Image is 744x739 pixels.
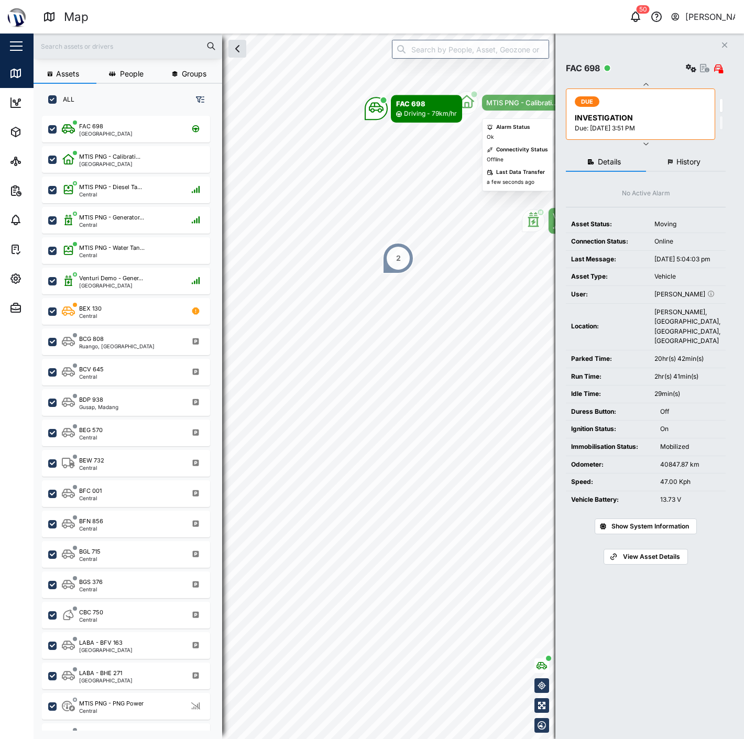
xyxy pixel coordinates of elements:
[571,477,650,487] div: Speed:
[654,272,720,282] div: Vehicle
[79,131,133,136] div: [GEOGRAPHIC_DATA]
[79,556,101,561] div: Central
[604,549,687,565] a: View Asset Details
[654,354,720,364] div: 20hr(s) 42min(s)
[654,372,720,382] div: 2hr(s) 41min(s)
[79,152,140,161] div: MTIS PNG - Calibrati...
[571,272,644,282] div: Asset Type:
[396,252,401,264] div: 2
[79,730,112,738] div: MTIS00329
[595,519,697,534] button: Show System Information
[553,211,629,221] div: Venturi Demo - Gener...
[654,307,720,346] div: [PERSON_NAME], [GEOGRAPHIC_DATA], [GEOGRAPHIC_DATA], [GEOGRAPHIC_DATA]
[404,109,457,119] div: Driving - 79km/hr
[571,219,644,229] div: Asset Status:
[79,495,102,501] div: Central
[660,424,720,434] div: On
[79,183,142,192] div: MTIS PNG - Diesel Ta...
[598,158,621,166] span: Details
[79,699,144,708] div: MTIS PNG - PNG Power
[79,244,145,252] div: MTIS PNG - Water Tan...
[27,126,60,138] div: Assets
[571,290,644,300] div: User:
[79,122,103,131] div: FAC 698
[79,456,104,465] div: BEW 732
[79,395,103,404] div: BDP 938
[496,146,548,154] div: Connectivity Status
[637,5,650,14] div: 50
[79,435,103,440] div: Central
[571,322,644,332] div: Location:
[34,34,744,739] canvas: Map
[487,156,504,164] div: Offline
[571,354,644,364] div: Parked Time:
[670,9,736,24] button: [PERSON_NAME]
[79,213,144,222] div: MTIS PNG - Generator...
[660,460,720,470] div: 40847.87 km
[571,460,650,470] div: Odometer:
[79,517,103,526] div: BFN 856
[571,389,644,399] div: Idle Time:
[611,519,689,534] span: Show System Information
[581,97,594,106] span: DUE
[496,168,545,177] div: Last Data Transfer
[79,365,104,374] div: BCV 645
[575,124,708,134] div: Due: [DATE] 3:51 PM
[571,442,650,452] div: Immobilisation Status:
[522,207,634,234] div: Map marker
[623,549,680,564] span: View Asset Details
[79,274,143,283] div: Venturi Demo - Gener...
[654,389,720,399] div: 29min(s)
[654,219,720,229] div: Moving
[660,442,720,452] div: Mobilized
[571,407,650,417] div: Duress Button:
[27,302,58,314] div: Admin
[79,404,118,410] div: Gusap, Madang
[79,283,143,288] div: [GEOGRAPHIC_DATA]
[79,344,155,349] div: Ruango, [GEOGRAPHIC_DATA]
[486,97,558,108] div: MTIS PNG - Calibrati...
[79,304,102,313] div: BEX 130
[676,158,701,166] span: History
[79,547,101,556] div: BGL 715
[79,587,103,592] div: Central
[40,38,216,54] input: Search assets or drivers
[42,112,222,731] div: grid
[660,495,720,505] div: 13.73 V
[566,62,600,75] div: FAC 698
[575,112,708,124] div: INVESTIGATION
[79,578,103,587] div: BGS 376
[182,70,206,78] span: Groups
[487,133,494,141] div: Ok
[392,40,549,59] input: Search by People, Asset, Geozone or Place
[79,678,133,683] div: [GEOGRAPHIC_DATA]
[64,8,89,26] div: Map
[57,95,74,104] label: ALL
[79,192,142,197] div: Central
[571,495,650,505] div: Vehicle Battery:
[654,255,720,264] div: [DATE] 5:04:03 pm
[654,290,720,300] div: [PERSON_NAME]
[79,313,102,318] div: Central
[79,526,103,531] div: Central
[27,97,74,108] div: Dashboard
[79,647,133,653] div: [GEOGRAPHIC_DATA]
[79,252,145,258] div: Central
[79,161,140,167] div: [GEOGRAPHIC_DATA]
[685,10,736,24] div: [PERSON_NAME]
[79,669,122,678] div: LABA - BHE 271
[79,335,104,344] div: BCG 808
[79,608,103,617] div: CBC 750
[79,638,123,647] div: LABA - BFV 163
[396,98,457,109] div: FAC 698
[654,237,720,247] div: Online
[27,214,60,226] div: Alarms
[496,123,530,131] div: Alarm Status
[27,244,56,255] div: Tasks
[5,5,28,28] img: Main Logo
[382,242,414,274] div: Map marker
[79,465,104,470] div: Central
[120,70,144,78] span: People
[56,70,79,78] span: Assets
[79,708,144,713] div: Central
